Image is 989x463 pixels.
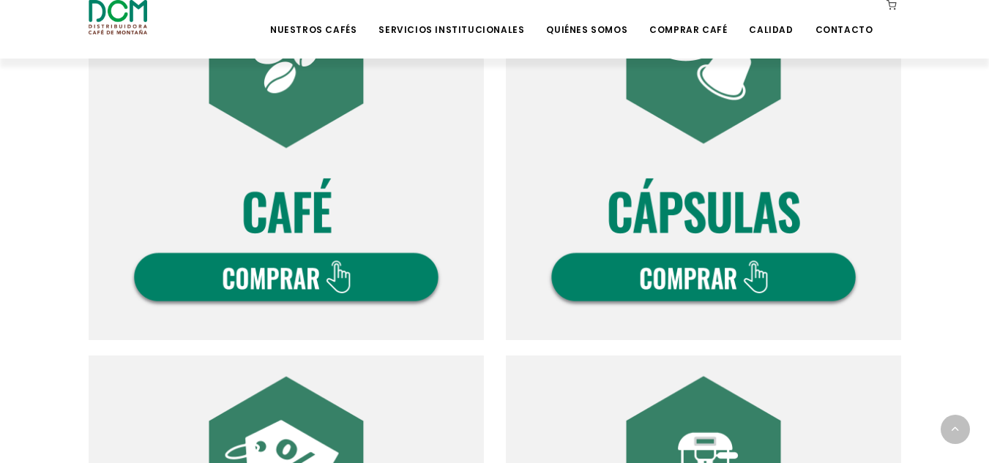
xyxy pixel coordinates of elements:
a: Contacto [807,1,882,36]
a: Nuestros Cafés [261,1,365,36]
a: Quiénes Somos [537,1,636,36]
a: Calidad [740,1,802,36]
a: Servicios Institucionales [370,1,533,36]
a: Comprar Café [641,1,736,36]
